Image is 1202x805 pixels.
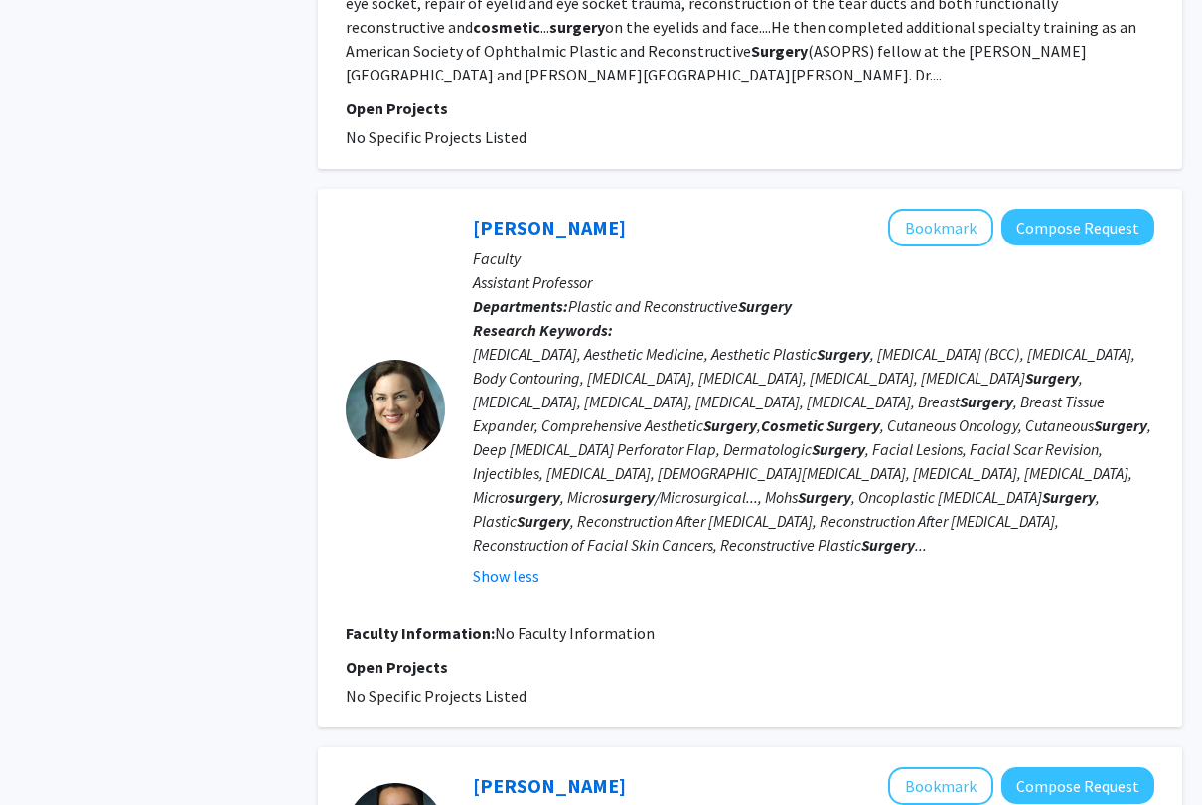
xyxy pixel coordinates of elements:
[473,320,613,340] b: Research Keywords:
[1001,767,1154,804] button: Compose Request to Jason Nellis
[473,773,626,798] a: [PERSON_NAME]
[861,535,915,555] b: Surgery
[1025,368,1079,388] b: Surgery
[798,487,851,507] b: Surgery
[888,209,993,246] button: Add Kristen Broderick to Bookmarks
[703,415,757,435] b: Surgery
[751,41,808,61] b: Surgery
[960,392,1013,411] b: Surgery
[517,511,570,531] b: Surgery
[738,296,792,316] b: Surgery
[761,415,824,435] b: Cosmetic
[473,17,540,37] b: cosmetic
[473,215,626,240] a: [PERSON_NAME]
[346,96,1154,120] p: Open Projects
[568,296,792,316] span: Plastic and Reconstructive
[812,439,865,459] b: Surgery
[1001,209,1154,245] button: Compose Request to Kristen Broderick
[473,296,568,316] b: Departments:
[473,564,539,588] button: Show less
[473,270,1154,294] p: Assistant Professor
[15,716,84,790] iframe: Chat
[549,17,605,37] b: surgery
[888,767,993,805] button: Add Jason Nellis to Bookmarks
[346,127,526,147] span: No Specific Projects Listed
[1042,487,1096,507] b: Surgery
[473,246,1154,270] p: Faculty
[346,623,495,643] b: Faculty Information:
[508,487,560,507] b: surgery
[826,415,880,435] b: Surgery
[1094,415,1147,435] b: Surgery
[602,487,655,507] b: surgery
[473,342,1154,557] div: [MEDICAL_DATA], Aesthetic Medicine, Aesthetic Plastic , [MEDICAL_DATA] (BCC), [MEDICAL_DATA], Bod...
[346,686,526,706] span: No Specific Projects Listed
[346,655,1154,679] p: Open Projects
[495,623,655,643] span: No Faculty Information
[817,344,870,364] b: Surgery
